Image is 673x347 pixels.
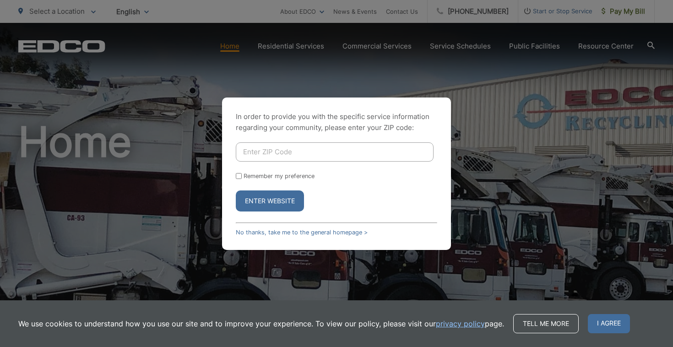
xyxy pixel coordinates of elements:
label: Remember my preference [244,173,315,179]
button: Enter Website [236,190,304,211]
span: I agree [588,314,630,333]
input: Enter ZIP Code [236,142,434,162]
a: privacy policy [436,318,485,329]
a: Tell me more [513,314,579,333]
a: No thanks, take me to the general homepage > [236,229,368,236]
p: In order to provide you with the specific service information regarding your community, please en... [236,111,437,133]
p: We use cookies to understand how you use our site and to improve your experience. To view our pol... [18,318,504,329]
